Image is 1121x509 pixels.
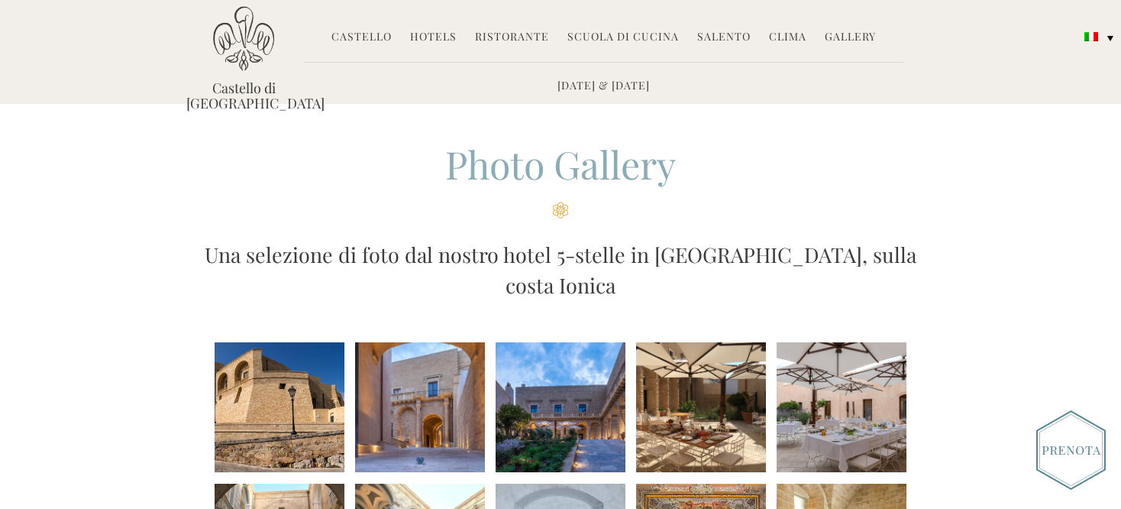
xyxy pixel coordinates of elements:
[213,6,274,71] img: Castello di Ugento
[1036,410,1106,490] img: Book_Button_Italian.png
[331,29,392,47] a: Castello
[186,138,935,219] h2: Photo Gallery
[475,29,549,47] a: Ristorante
[567,29,679,47] a: Scuola di Cucina
[769,29,806,47] a: Clima
[186,239,935,300] h3: Una selezione di foto dal nostro hotel 5-stelle in [GEOGRAPHIC_DATA], sulla costa Ionica
[825,29,876,47] a: Gallery
[557,78,650,96] a: [DATE] & [DATE]
[410,29,457,47] a: Hotels
[1084,32,1098,41] img: Italiano
[697,29,751,47] a: Salento
[186,80,301,111] a: Castello di [GEOGRAPHIC_DATA]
